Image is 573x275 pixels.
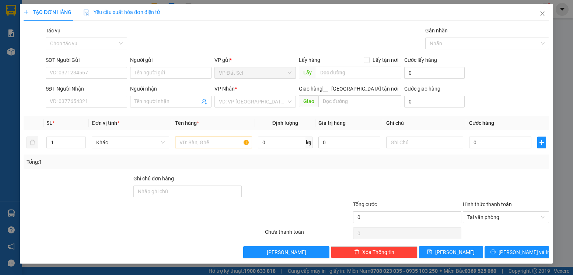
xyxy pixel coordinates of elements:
[353,201,377,207] span: Tổng cước
[58,4,101,10] strong: ĐỒNG PHƯỚC
[214,56,296,64] div: VP gửi
[299,95,318,107] span: Giao
[463,201,512,207] label: Hình thức thanh toán
[201,99,207,105] span: user-add
[27,137,38,148] button: delete
[305,137,312,148] span: kg
[58,12,99,21] span: Bến xe [GEOGRAPHIC_DATA]
[84,9,161,15] span: Yêu cầu xuất hóa đơn điện tử
[329,85,402,93] span: [GEOGRAPHIC_DATA] tận nơi
[130,56,212,64] div: Người gửi
[384,116,467,130] th: Ghi chú
[97,137,165,148] span: Khác
[267,248,306,256] span: [PERSON_NAME]
[84,10,90,15] img: icon
[491,249,496,255] span: printer
[133,176,174,181] label: Ghi chú đơn hàng
[436,248,475,256] span: [PERSON_NAME]
[47,120,53,126] span: SL
[46,28,60,34] label: Tác vụ
[499,248,551,256] span: [PERSON_NAME] và In
[426,28,448,34] label: Gán nhãn
[387,137,464,148] input: Ghi Chú
[405,57,437,63] label: Cước lấy hàng
[27,158,221,166] div: Tổng: 1
[485,246,549,258] button: printer[PERSON_NAME] và In
[37,47,77,52] span: VPDS1409250003
[354,249,359,255] span: delete
[370,56,402,64] span: Lấy tận nơi
[46,85,127,93] div: SĐT Người Nhận
[427,249,433,255] span: save
[219,67,291,78] span: VP Đất Sét
[318,137,380,148] input: 0
[265,228,352,241] div: Chưa thanh toán
[214,86,235,92] span: VP Nhận
[175,137,252,148] input: VD: Bàn, Ghế
[130,85,212,93] div: Người nhận
[24,9,71,15] span: TẠO ĐƠN HÀNG
[58,33,90,37] span: Hotline: 19001152
[469,120,495,126] span: Cước hàng
[133,186,242,197] input: Ghi chú đơn hàng
[419,246,483,258] button: save[PERSON_NAME]
[405,96,465,107] input: Cước giao hàng
[540,11,546,17] span: close
[405,86,441,92] label: Cước giao hàng
[318,120,346,126] span: Giá trị hàng
[272,120,298,126] span: Định lượng
[318,95,401,107] input: Dọc đường
[532,4,553,24] button: Close
[3,4,35,37] img: logo
[243,246,329,258] button: [PERSON_NAME]
[299,86,322,92] span: Giao hàng
[331,246,417,258] button: deleteXóa Thông tin
[362,248,394,256] span: Xóa Thông tin
[467,212,545,223] span: Tại văn phòng
[405,67,465,79] input: Cước lấy hàng
[46,56,127,64] div: SĐT Người Gửi
[316,67,401,78] input: Dọc đường
[299,67,316,78] span: Lấy
[16,53,45,58] span: 07:43:50 [DATE]
[20,40,90,46] span: -----------------------------------------
[2,53,45,58] span: In ngày:
[2,47,77,52] span: [PERSON_NAME]:
[24,10,29,15] span: plus
[175,120,199,126] span: Tên hàng
[537,137,546,148] button: plus
[92,120,120,126] span: Đơn vị tính
[538,140,546,145] span: plus
[58,22,101,31] span: 01 Võ Văn Truyện, KP.1, Phường 2
[299,57,320,63] span: Lấy hàng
